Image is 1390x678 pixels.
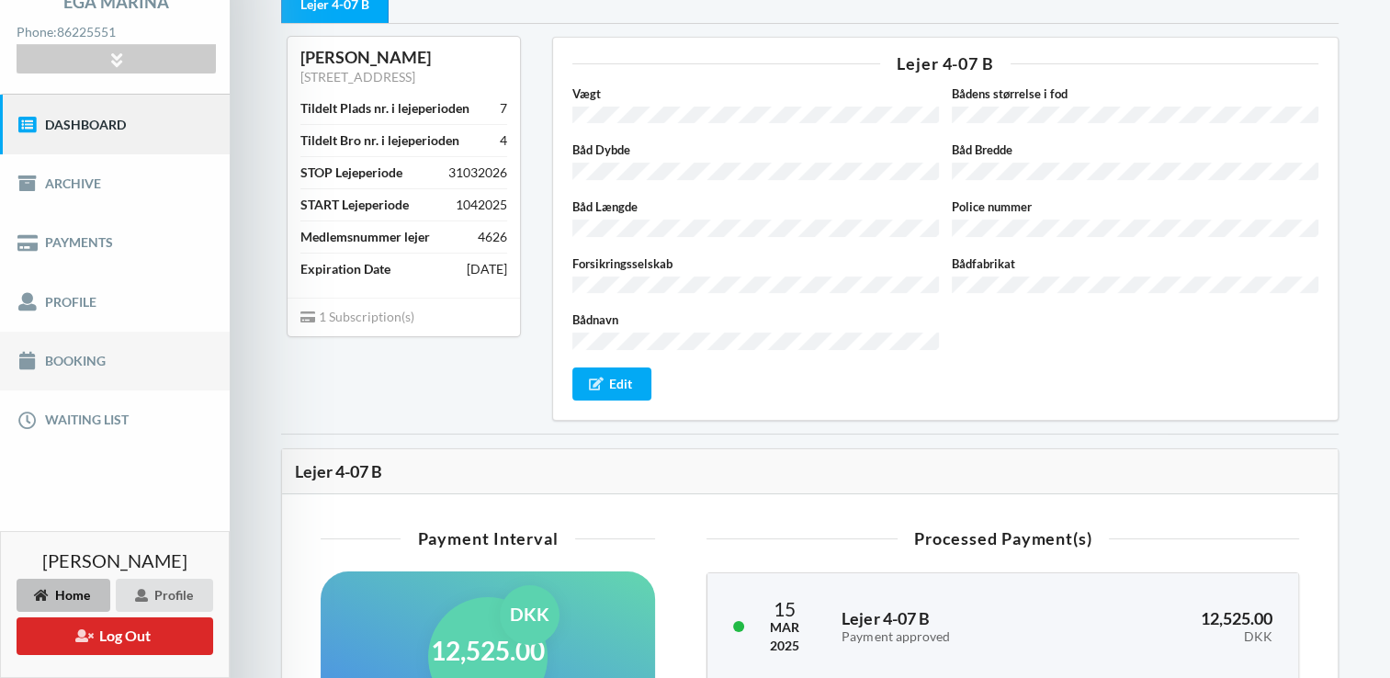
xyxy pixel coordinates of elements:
[300,131,459,150] div: Tildelt Bro nr. i lejeperioden
[57,24,116,40] strong: 86225551
[500,99,507,118] div: 7
[952,254,1318,273] label: Bådfabrikat
[300,47,507,68] div: [PERSON_NAME]
[952,141,1318,159] label: Båd Bredde
[500,585,559,645] div: DKK
[952,198,1318,216] label: Police nummer
[300,99,469,118] div: Tildelt Plads nr. i lejeperioden
[842,608,1062,645] h3: Lejer 4-07 B
[572,85,939,103] label: Vægt
[572,55,1318,72] div: Lejer 4-07 B
[456,196,507,214] div: 1042025
[42,551,187,570] span: [PERSON_NAME]
[572,311,939,329] label: Bådnavn
[431,634,545,667] h1: 12,525.00
[1201,608,1272,628] span: 12,525.00
[300,260,390,278] div: Expiration Date
[295,462,1325,480] div: Lejer 4-07 B
[116,579,213,612] div: Profile
[321,530,655,547] div: Payment Interval
[706,530,1299,547] div: Processed Payment(s)
[500,131,507,150] div: 4
[842,629,1062,645] div: Payment approved
[1088,629,1272,645] div: DKK
[770,618,799,637] div: Mar
[572,198,939,216] label: Båd Længde
[770,637,799,655] div: 2025
[572,254,939,273] label: Forsikringsselskab
[300,164,402,182] div: STOP Lejeperiode
[952,85,1318,103] label: Bådens størrelse i fod
[17,20,215,45] div: Phone:
[17,617,213,655] button: Log Out
[17,579,110,612] div: Home
[770,599,799,618] div: 15
[448,164,507,182] div: 31032026
[478,228,507,246] div: 4626
[572,141,939,159] label: Båd Dybde
[572,367,652,401] div: Edit
[300,309,414,324] span: 1 Subscription(s)
[300,69,415,85] a: [STREET_ADDRESS]
[300,196,409,214] div: START Lejeperiode
[467,260,507,278] div: [DATE]
[300,228,430,246] div: Medlemsnummer lejer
